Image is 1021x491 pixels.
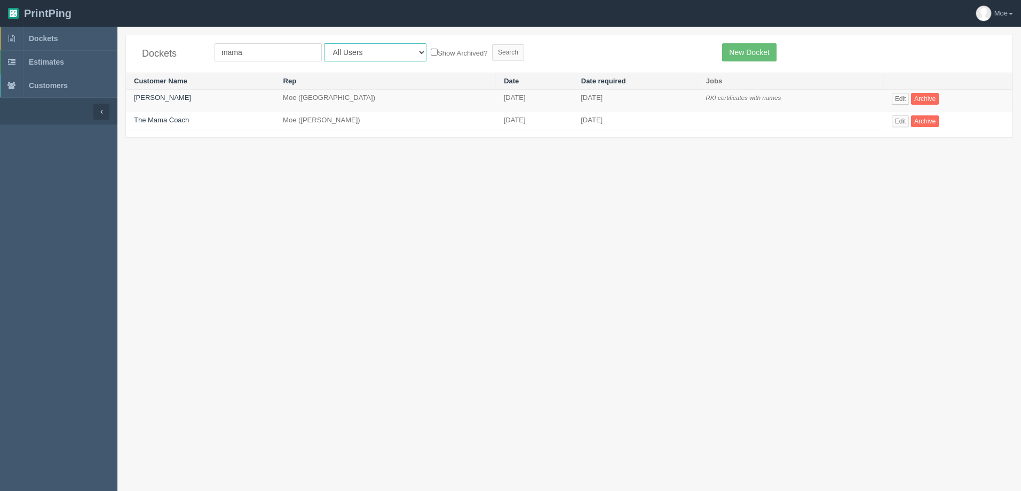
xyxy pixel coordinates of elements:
td: [DATE] [496,112,573,130]
a: Archive [911,93,939,105]
td: Moe ([GEOGRAPHIC_DATA]) [275,90,496,112]
a: [PERSON_NAME] [134,93,191,102]
label: Show Archived? [431,46,487,59]
a: New Docket [722,43,776,61]
a: The Mama Coach [134,116,189,124]
td: [DATE] [573,90,698,112]
a: Rep [283,77,297,85]
a: Edit [892,115,909,127]
img: logo-3e63b451c926e2ac314895c53de4908e5d424f24456219fb08d385ab2e579770.png [8,8,19,19]
td: [DATE] [573,112,698,130]
span: Dockets [29,34,58,43]
a: Date [504,77,519,85]
span: Estimates [29,58,64,66]
input: Show Archived? [431,49,438,56]
i: RKI certificates with names [706,94,781,101]
input: Customer Name [215,43,322,61]
img: avatar_default-7531ab5dedf162e01f1e0bb0964e6a185e93c5c22dfe317fb01d7f8cd2b1632c.jpg [976,6,991,21]
th: Jobs [698,73,883,90]
input: Search [492,44,524,60]
h4: Dockets [142,49,199,59]
td: [DATE] [496,90,573,112]
a: Customer Name [134,77,187,85]
a: Edit [892,93,909,105]
span: Customers [29,81,68,90]
td: Moe ([PERSON_NAME]) [275,112,496,130]
a: Archive [911,115,939,127]
a: Date required [581,77,626,85]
